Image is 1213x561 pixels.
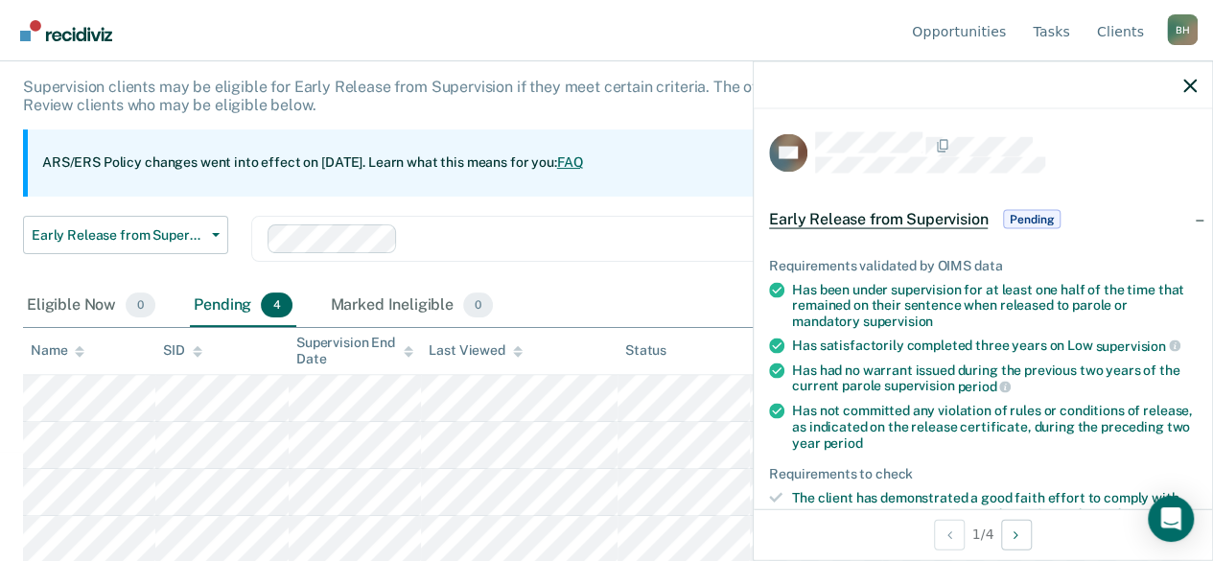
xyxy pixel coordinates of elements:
div: Requirements to check [769,466,1197,482]
span: 0 [126,292,155,317]
div: Status [625,342,666,359]
div: Early Release from SupervisionPending [754,188,1212,249]
span: period [957,379,1011,394]
button: Profile dropdown button [1167,14,1198,45]
span: Pending [1003,209,1061,228]
span: period [823,434,862,450]
span: Early Release from Supervision [32,227,204,244]
p: Supervision clients may be eligible for Early Release from Supervision if they meet certain crite... [23,78,1112,114]
img: Recidiviz [20,20,112,41]
div: Open Intercom Messenger [1148,496,1194,542]
div: Eligible Now [23,285,159,327]
span: 0 [463,292,493,317]
div: Marked Ineligible [327,285,498,327]
div: B H [1167,14,1198,45]
div: SID [163,342,202,359]
div: Pending [190,285,295,327]
span: supervision [863,314,933,329]
div: 1 / 4 [754,508,1212,559]
button: Previous Opportunity [934,519,965,549]
div: Last Viewed [429,342,522,359]
div: Requirements validated by OIMS data [769,257,1197,273]
div: Name [31,342,84,359]
p: ARS/ERS Policy changes went into effect on [DATE]. Learn what this means for you: [42,153,583,173]
span: supervision [1095,338,1179,353]
span: Early Release from Supervision [769,209,988,228]
div: Supervision End Date [296,335,413,367]
div: Has been under supervision for at least one half of the time that remained on their sentence when... [792,281,1197,329]
div: The client has demonstrated a good faith effort to comply with supervision, crime victim fees and... [792,490,1197,539]
button: Next Opportunity [1001,519,1032,549]
div: Has not committed any violation of rules or conditions of release, as indicated on the release ce... [792,403,1197,451]
span: 4 [261,292,292,317]
a: FAQ [557,154,584,170]
div: Has satisfactorily completed three years on Low [792,338,1197,355]
div: Has had no warrant issued during the previous two years of the current parole supervision [792,362,1197,394]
